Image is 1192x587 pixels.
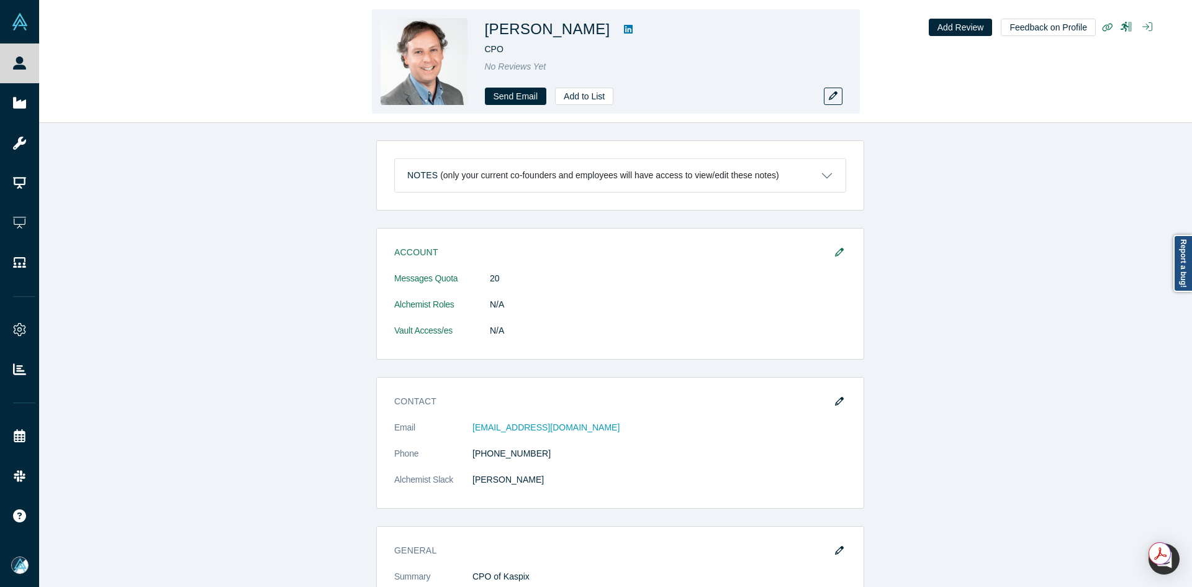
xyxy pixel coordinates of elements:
dt: Phone [394,447,472,473]
dt: Messages Quota [394,272,490,298]
p: CPO of Kaspix [472,570,846,583]
h1: [PERSON_NAME] [485,18,610,40]
button: Feedback on Profile [1001,19,1096,36]
a: [PHONE_NUMBER] [472,448,551,458]
dt: Email [394,421,472,447]
h3: Contact [394,395,829,408]
h3: Account [394,246,829,259]
h3: General [394,544,829,557]
button: Notes (only your current co-founders and employees will have access to view/edit these notes) [395,159,846,192]
a: Report a bug! [1173,235,1192,292]
dt: Vault Access/es [394,324,490,350]
dd: N/A [490,298,846,311]
dd: 20 [490,272,846,285]
button: Add Review [929,19,993,36]
dd: N/A [490,324,846,337]
dt: Alchemist Slack [394,473,472,499]
p: (only your current co-founders and employees will have access to view/edit these notes) [440,170,779,181]
a: Send Email [485,88,547,105]
img: Alchemist Vault Logo [11,13,29,30]
img: Mia Scott's Account [11,557,29,574]
a: [EMAIL_ADDRESS][DOMAIN_NAME] [472,422,620,432]
img: Andres Valdivieso's Profile Image [381,18,467,105]
button: Add to List [555,88,613,105]
span: No Reviews Yet [485,61,546,71]
span: CPO [485,44,503,54]
dt: Alchemist Roles [394,298,490,324]
h3: Notes [407,169,438,182]
dd: [PERSON_NAME] [472,473,846,486]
